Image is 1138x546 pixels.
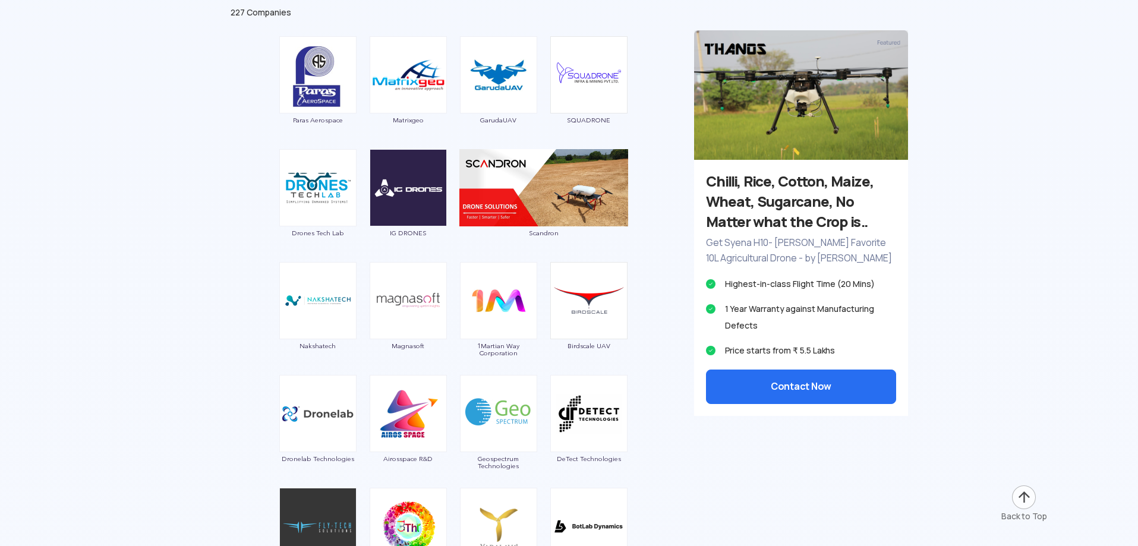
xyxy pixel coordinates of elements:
li: 1 Year Warranty against Manufacturing Defects [706,301,896,334]
a: DeTect Technologies [550,408,628,462]
div: 227 Companies [231,7,908,18]
img: ic_arrow-up.png [1011,484,1037,510]
span: Dronelab Technologies [279,455,357,462]
img: img_magnasoft.png [370,262,447,339]
a: Scandron [459,182,628,236]
a: Paras Aerospace [279,69,357,124]
span: Nakshatech [279,342,357,349]
li: Highest-in-class Flight Time (20 Mins) [706,276,896,292]
button: Contact Now [706,370,896,404]
p: Get Syena H10- [PERSON_NAME] Favorite 10L Agricultural Drone - by [PERSON_NAME] [706,235,896,266]
a: Dronelab Technologies [279,408,357,462]
a: SQUADRONE [550,69,628,124]
img: img_geospectrum.png [460,375,537,452]
a: IG DRONES [369,182,447,236]
img: ic_igdrones.png [370,149,447,226]
a: Geospectrum Technologies [459,408,538,469]
span: Airosspace R&D [369,455,447,462]
span: 1Martian Way Corporation [459,342,538,356]
div: Back to Top [1001,510,1047,522]
img: ic_airosspace.png [370,375,447,452]
span: Matrixgeo [369,116,447,124]
a: Birdscale UAV [550,295,628,349]
img: img_scandron_double.png [459,149,628,226]
li: Price starts from ₹ 5.5 Lakhs [706,342,896,359]
img: ic_detect.png [550,375,628,452]
img: ic_paras.png [279,36,357,113]
img: img_%20dronelabtechnologies.png [279,375,357,452]
span: Geospectrum Technologies [459,455,538,469]
span: IG DRONES [369,229,447,236]
a: Nakshatech [279,295,357,349]
a: Magnasoft [369,295,447,349]
span: Drones Tech Lab [279,229,357,236]
img: ic_birdscale.png [550,262,628,339]
span: SQUADRONE [550,116,628,124]
a: Matrixgeo [369,69,447,124]
span: GarudaUAV [459,116,538,124]
img: ic_squadrone.png [550,36,628,113]
a: 1Martian Way Corporation [459,295,538,356]
img: ic_garuda.png [460,36,537,113]
img: ic_matrixgeo.png [370,36,447,113]
span: Birdscale UAV [550,342,628,349]
img: thanos_side.png [694,30,908,159]
img: ic_1martianway.png [460,262,537,339]
a: GarudaUAV [459,69,538,124]
img: img_nakshatech.png [279,262,357,339]
span: Scandron [459,229,628,236]
span: DeTect Technologies [550,455,628,462]
a: Drones Tech Lab [279,182,357,236]
a: Airosspace R&D [369,408,447,462]
img: ic_dronetechlab.png [279,149,357,226]
span: Paras Aerospace [279,116,357,124]
span: Magnasoft [369,342,447,349]
h3: Chilli, Rice, Cotton, Maize, Wheat, Sugarcane, No Matter what the Crop is.. [706,172,896,232]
